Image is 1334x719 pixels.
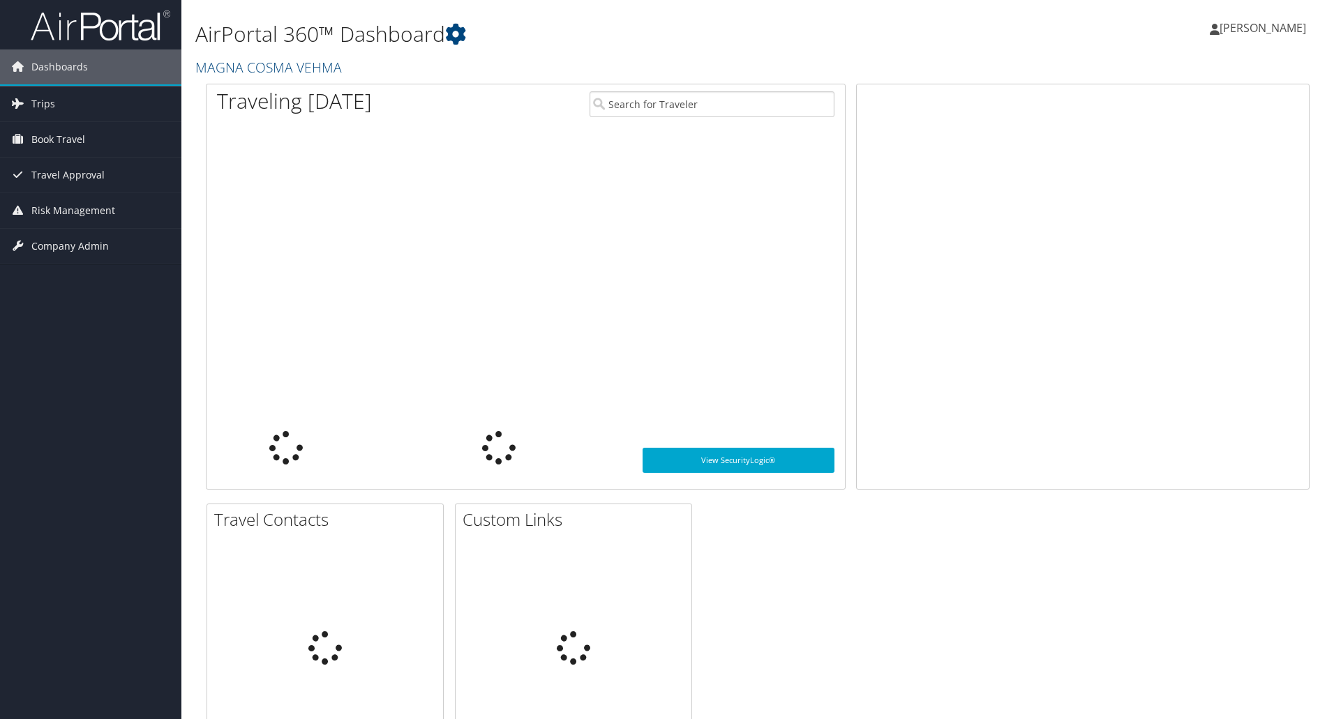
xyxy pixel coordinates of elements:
a: [PERSON_NAME] [1210,7,1320,49]
h1: Traveling [DATE] [217,86,372,116]
span: [PERSON_NAME] [1220,20,1306,36]
h2: Custom Links [463,508,691,531]
span: Book Travel [31,122,85,157]
span: Trips [31,86,55,121]
h1: AirPortal 360™ Dashboard [195,20,945,49]
span: Dashboards [31,50,88,84]
span: Travel Approval [31,158,105,192]
img: airportal-logo.png [31,9,170,42]
h2: Travel Contacts [214,508,443,531]
a: MAGNA COSMA VEHMA [195,58,345,77]
input: Search for Traveler [590,91,834,117]
span: Company Admin [31,229,109,264]
a: View SecurityLogic® [643,448,834,473]
span: Risk Management [31,193,115,228]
